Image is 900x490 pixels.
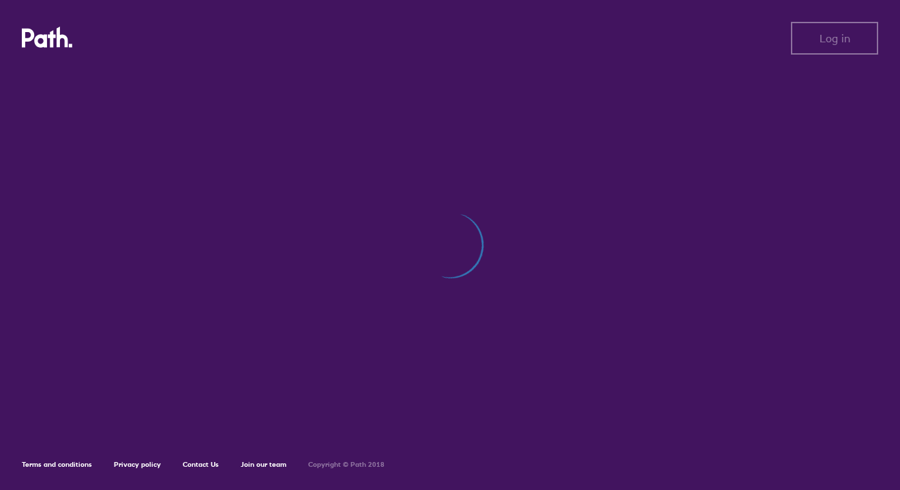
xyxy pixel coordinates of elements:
button: Log in [791,22,878,55]
h6: Copyright © Path 2018 [308,461,385,469]
a: Terms and conditions [22,460,92,469]
a: Contact Us [183,460,219,469]
a: Privacy policy [114,460,161,469]
span: Log in [820,32,850,44]
a: Join our team [241,460,286,469]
